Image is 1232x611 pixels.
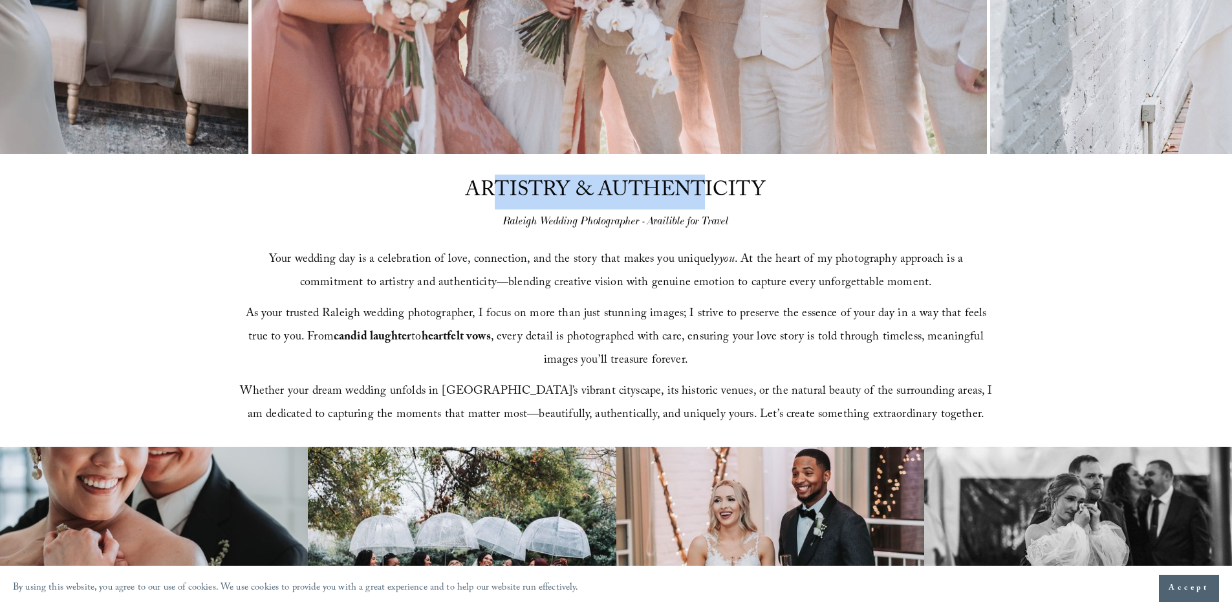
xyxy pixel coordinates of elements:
em: Raleigh Wedding Photographer - Availible for Travel [503,215,729,228]
span: Whether your dream wedding unfolds in [GEOGRAPHIC_DATA]’s vibrant cityscape, its historic venues,... [240,382,996,425]
button: Accept [1159,575,1219,602]
span: As your trusted Raleigh wedding photographer, I focus on more than just stunning images; I strive... [246,305,990,371]
span: Accept [1169,582,1209,595]
p: By using this website, you agree to our use of cookies. We use cookies to provide you with a grea... [13,579,579,598]
strong: heartfelt vows [422,328,491,348]
em: you [719,250,734,270]
strong: candid laughter [334,328,411,348]
span: ARTISTRY & AUTHENTICITY [465,175,765,209]
span: Your wedding day is a celebration of love, connection, and the story that makes you uniquely . At... [269,250,966,294]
